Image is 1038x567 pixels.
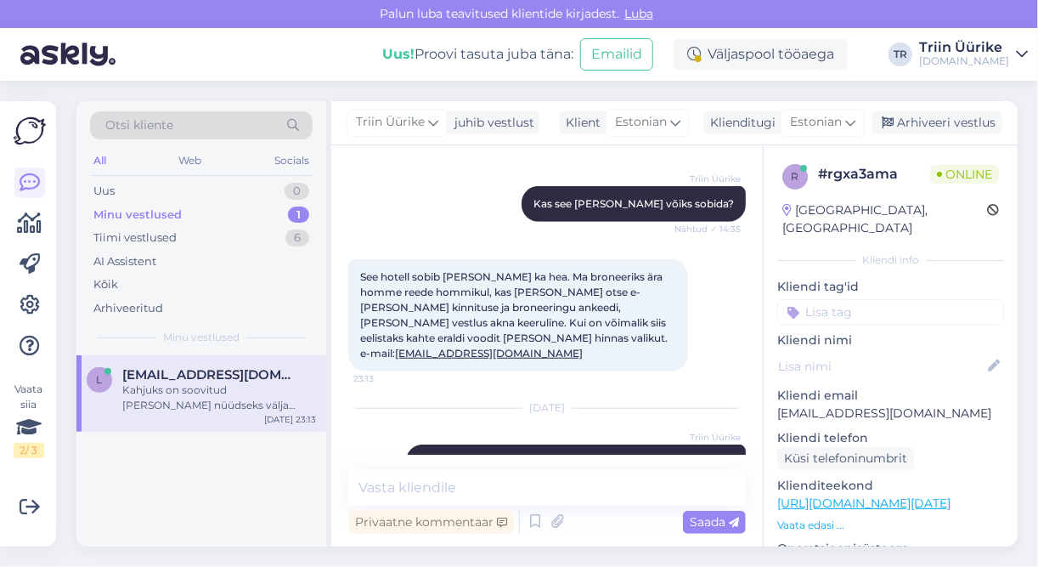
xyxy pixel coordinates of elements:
div: Uus [93,183,115,200]
div: [DOMAIN_NAME] [919,54,1009,68]
div: Klient [559,114,601,132]
div: TR [889,43,912,66]
input: Lisa nimi [778,357,984,376]
p: Kliendi nimi [777,332,1004,349]
span: r [792,170,799,183]
span: Estonian [790,113,842,132]
div: Proovi tasuta juba täna: [382,44,573,65]
div: Kliendi info [777,252,1004,268]
span: Online [930,165,999,184]
p: Klienditeekond [777,477,1004,495]
div: # rgxa3ama [818,164,930,184]
span: Kas see [PERSON_NAME] võiks sobida? [533,197,734,210]
div: AI Assistent [93,253,156,270]
div: Minu vestlused [93,207,182,224]
div: juhib vestlust [448,114,534,132]
div: All [90,150,110,172]
div: Tiimi vestlused [93,230,177,247]
a: [URL][DOMAIN_NAME][DATE] [777,496,951,511]
b: Uus! [382,46,415,62]
div: Arhiveeri vestlus [872,111,1002,134]
button: Emailid [580,38,653,71]
div: [DATE] [348,400,746,416]
div: Kõik [93,276,118,293]
img: Askly Logo [14,115,46,147]
p: [EMAIL_ADDRESS][DOMAIN_NAME] [777,405,1004,422]
div: Socials [271,150,313,172]
p: Kliendi email [777,387,1004,405]
span: Luba [619,6,658,21]
div: Küsi telefoninumbrit [777,447,914,470]
span: Triin Üürike [356,113,425,132]
div: Triin Üürike [919,41,1009,54]
span: Otsi kliente [105,116,173,134]
div: Klienditugi [703,114,776,132]
input: Lisa tag [777,299,1004,325]
p: Operatsioonisüsteem [777,540,1004,558]
span: Minu vestlused [163,330,240,345]
p: Vaata edasi ... [777,518,1004,533]
p: Kliendi telefon [777,429,1004,447]
span: 23:13 [353,372,417,385]
div: Privaatne kommentaar [348,511,514,534]
span: leotootsa@gmail.com [122,367,299,383]
div: [GEOGRAPHIC_DATA], [GEOGRAPHIC_DATA] [782,201,987,237]
div: Kahjuks on soovitud [PERSON_NAME] nüüdseks välja müüdud. [122,383,316,413]
span: l [97,373,103,386]
div: 2 / 3 [14,443,44,458]
span: See hotell sobib [PERSON_NAME] ka hea. Ma broneeriks ära homme reede hommikul, kas [PERSON_NAME] ... [360,270,670,360]
span: Triin Üürike [677,431,741,444]
div: Väljaspool tööaega [674,39,848,70]
div: Arhiveeritud [93,300,163,317]
div: 6 [285,230,309,247]
div: [DATE] 23:13 [264,413,316,426]
span: Nähtud ✓ 14:35 [674,223,741,235]
a: Triin Üürike[DOMAIN_NAME] [919,41,1028,68]
div: 1 [288,207,309,224]
div: Vaata siia [14,382,44,458]
p: Kliendi tag'id [777,278,1004,296]
span: Triin Üürike [677,173,741,185]
span: Saada [690,514,739,530]
a: [EMAIL_ADDRESS][DOMAIN_NAME] [395,347,583,360]
div: Web [176,150,206,172]
span: Estonian [615,113,667,132]
div: 0 [285,183,309,200]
